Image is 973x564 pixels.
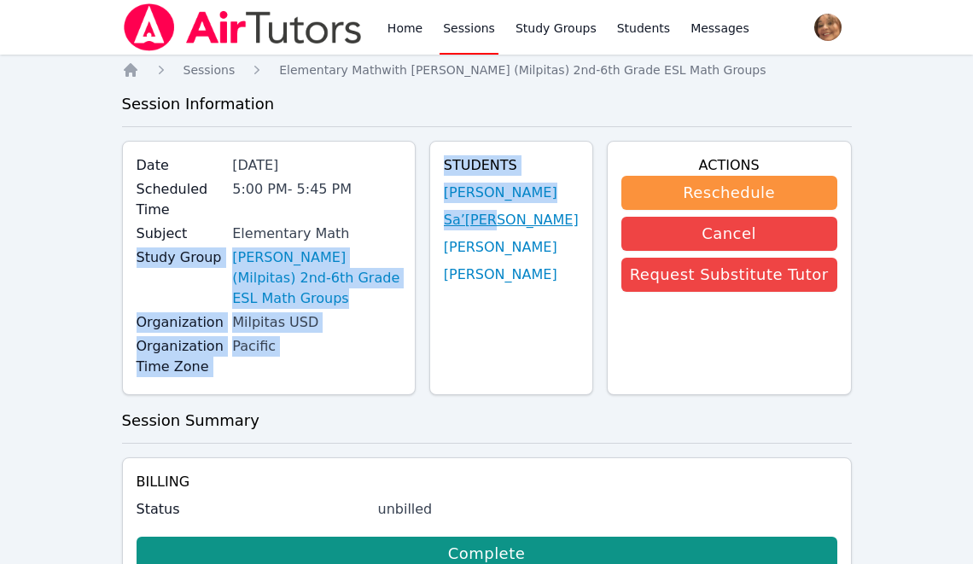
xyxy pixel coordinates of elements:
[444,210,579,230] a: Sa’[PERSON_NAME]
[137,499,368,520] label: Status
[232,336,401,357] div: Pacific
[232,224,401,244] div: Elementary Math
[690,20,749,37] span: Messages
[444,265,557,285] a: [PERSON_NAME]
[137,179,223,220] label: Scheduled Time
[137,472,837,492] h4: Billing
[122,3,364,51] img: Air Tutors
[122,409,852,433] h3: Session Summary
[232,155,401,176] div: [DATE]
[137,312,223,333] label: Organization
[137,336,223,377] label: Organization Time Zone
[184,61,236,78] a: Sessions
[122,92,852,116] h3: Session Information
[232,247,401,309] a: [PERSON_NAME] (Milpitas) 2nd-6th Grade ESL Math Groups
[444,237,557,258] a: [PERSON_NAME]
[232,179,401,200] div: 5:00 PM - 5:45 PM
[232,312,401,333] div: Milpitas USD
[378,499,837,520] div: unbilled
[184,63,236,77] span: Sessions
[444,183,557,203] a: [PERSON_NAME]
[279,61,766,78] a: Elementary Mathwith [PERSON_NAME] (Milpitas) 2nd-6th Grade ESL Math Groups
[137,224,223,244] label: Subject
[444,155,579,176] h4: Students
[621,176,837,210] button: Reschedule
[137,155,223,176] label: Date
[621,258,837,292] button: Request Substitute Tutor
[122,61,852,78] nav: Breadcrumb
[621,217,837,251] button: Cancel
[137,247,223,268] label: Study Group
[279,63,766,77] span: Elementary Math with [PERSON_NAME] (Milpitas) 2nd-6th Grade ESL Math Groups
[621,155,837,176] h4: Actions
